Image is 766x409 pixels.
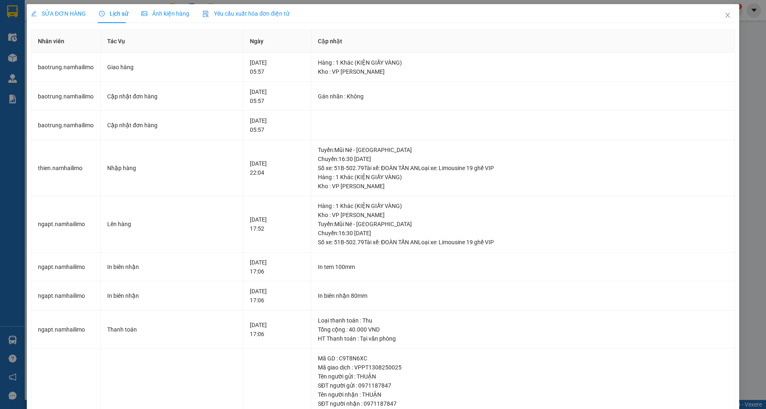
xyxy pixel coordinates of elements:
div: [DATE] 17:06 [250,258,304,276]
div: Tên người gửi : THUẬN [318,372,728,381]
td: ngapt.namhailimo [31,252,101,282]
div: 0902556009 [7,37,73,48]
td: ngapt.namhailimo [31,281,101,311]
span: Ảnh kiện hàng [141,10,189,17]
div: Tên người nhận : THUẬN [318,390,728,399]
div: Kho : VP [PERSON_NAME] [318,67,728,76]
span: Nhận: [79,8,99,16]
td: baotrung.namhailimo [31,53,101,82]
span: clock-circle [99,11,105,16]
td: ngapt.namhailimo [31,311,101,349]
div: Hàng : 1 Khác (KIỆN GIẤY VÀNG) [318,173,728,182]
div: In biên nhận 80mm [318,291,728,300]
div: VP Mũi Né [79,7,145,17]
div: [DATE] 17:06 [250,287,304,305]
div: Tuyến : Mũi Né - [GEOGRAPHIC_DATA] Chuyến: 16:30 [DATE] Số xe: 51B-502.79 Tài xế: ĐOÀN TẤN AN Loạ... [318,220,728,247]
div: Hàng : 1 Khác (KIỆN GIẤY VÀNG) [318,58,728,67]
th: Tác Vụ [101,30,243,53]
div: Hàng : 1 Khác (KIỆN GIẤY VÀNG) [318,201,728,210]
div: [DATE] 05:57 [250,116,304,134]
div: Loại thanh toán : Thu [318,316,728,325]
div: Cập nhật đơn hàng [107,121,236,130]
div: In biên nhận [107,291,236,300]
div: Cập nhật đơn hàng [107,92,236,101]
div: Nhập hàng [107,164,236,173]
span: picture [141,11,147,16]
div: In biên nhận [107,262,236,271]
span: 107 NĐC [90,38,140,53]
div: Giao hàng [107,63,236,72]
div: Kho : VP [PERSON_NAME] [318,182,728,191]
th: Ngày [243,30,311,53]
span: Gửi: [7,8,20,16]
div: 40.000 [78,58,146,69]
div: Kho : VP [PERSON_NAME] [318,210,728,220]
td: baotrung.namhailimo [31,82,101,111]
span: close [724,12,731,19]
div: [DATE] 17:06 [250,320,304,339]
div: In tem 100mm [318,262,728,271]
td: thien.namhailimo [31,140,101,196]
div: [DATE] 05:57 [250,87,304,105]
div: VP [PERSON_NAME] [7,7,73,27]
div: vũ [79,17,145,27]
div: Phi [7,27,73,37]
div: Tuyến : Mũi Né - [GEOGRAPHIC_DATA] Chuyến: 16:30 [DATE] Số xe: 51B-502.79 Tài xế: ĐOÀN TẤN AN Loạ... [318,145,728,173]
img: icon [202,11,209,17]
th: Cập nhật [311,30,735,53]
td: ngapt.namhailimo [31,196,101,252]
div: Thanh toán [107,325,236,334]
div: Gán nhãn : Không [318,92,728,101]
div: [DATE] 22:04 [250,159,304,177]
span: Yêu cầu xuất hóa đơn điện tử [202,10,289,17]
div: 0908155013 [79,27,145,38]
div: Mã GD : C9T8N6XC [318,354,728,363]
div: SĐT người nhận : 0971187847 [318,399,728,408]
div: Lên hàng [107,220,236,229]
td: baotrung.namhailimo [31,111,101,140]
div: [DATE] 05:57 [250,58,304,76]
th: Nhân viên [31,30,101,53]
span: edit [31,11,37,16]
span: SỬA ĐƠN HÀNG [31,10,86,17]
span: TC: [79,43,90,51]
div: [DATE] 17:52 [250,215,304,233]
button: Close [716,4,739,27]
div: Mã giao dịch : VPPT1308250025 [318,363,728,372]
div: HT Thanh toán : Tại văn phòng [318,334,728,343]
span: CC : [78,60,89,68]
span: Lịch sử [99,10,128,17]
div: SĐT người gửi : 0971187847 [318,381,728,390]
div: Tổng cộng : 40.000 VND [318,325,728,334]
